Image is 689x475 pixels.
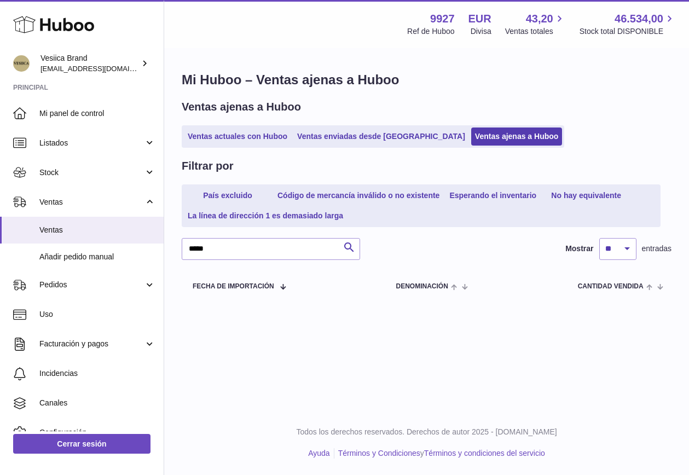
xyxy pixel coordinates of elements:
label: Mostrar [565,244,593,254]
img: logistic@vesiica.com [13,55,30,72]
a: La línea de dirección 1 es demasiado larga [184,207,347,225]
span: Pedidos [39,280,144,290]
h2: Filtrar por [182,159,233,173]
span: Fecha de importación [193,283,274,290]
a: Esperando el inventario [445,187,540,205]
span: 46.534,00 [615,11,663,26]
span: Ventas [39,225,155,235]
span: Stock [39,167,144,178]
div: Ref de Huboo [407,26,454,37]
a: País excluido [184,187,271,205]
span: Incidencias [39,368,155,379]
a: 46.534,00 Stock total DISPONIBLE [580,11,676,37]
strong: 9927 [430,11,455,26]
span: Listados [39,138,144,148]
span: 43,20 [526,11,553,26]
span: Ventas [39,197,144,207]
span: Uso [39,309,155,320]
span: Denominación [396,283,448,290]
span: Ventas totales [505,26,566,37]
p: Todos los derechos reservados. Derechos de autor 2025 - [DOMAIN_NAME] [173,427,680,437]
a: Código de mercancía inválido o no existente [274,187,443,205]
a: Términos y condiciones del servicio [424,449,545,457]
h1: Mi Huboo – Ventas ajenas a Huboo [182,71,671,89]
span: Stock total DISPONIBLE [580,26,676,37]
li: y [334,448,545,459]
a: Ventas actuales con Huboo [184,128,291,146]
span: Canales [39,398,155,408]
a: No hay equivalente [542,187,630,205]
span: Añadir pedido manual [39,252,155,262]
a: Cerrar sesión [13,434,150,454]
div: Divisa [471,26,491,37]
a: 43,20 Ventas totales [505,11,566,37]
strong: EUR [468,11,491,26]
span: Facturación y pagos [39,339,144,349]
a: Términos y Condiciones [338,449,420,457]
h2: Ventas ajenas a Huboo [182,100,301,114]
a: Ventas ajenas a Huboo [471,128,563,146]
span: [EMAIL_ADDRESS][DOMAIN_NAME] [40,64,161,73]
span: Configuración [39,427,155,438]
a: Ventas enviadas desde [GEOGRAPHIC_DATA] [293,128,469,146]
span: Cantidad vendida [578,283,644,290]
div: Vesiica Brand [40,53,139,74]
span: entradas [642,244,671,254]
a: Ayuda [308,449,329,457]
span: Mi panel de control [39,108,155,119]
